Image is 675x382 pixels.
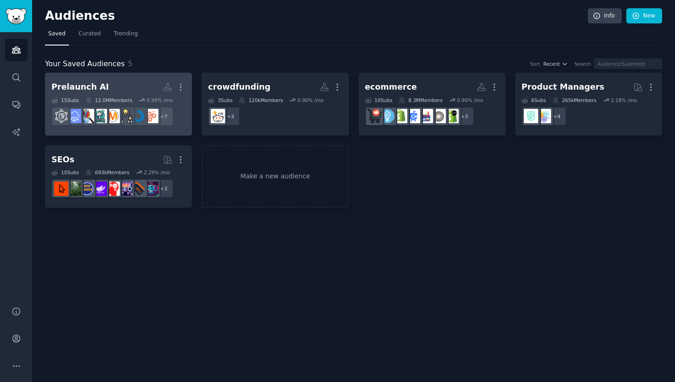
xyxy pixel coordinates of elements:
a: Saved [45,27,69,46]
div: 265k Members [552,97,596,103]
span: Saved [48,30,66,38]
div: 0.90 % /mo [298,97,324,103]
div: 3 Sub s [208,97,232,103]
img: SEO_cases [80,182,94,196]
img: SaaS [67,109,81,123]
div: + 2 [221,107,240,126]
div: 0.99 % /mo [146,97,173,103]
div: 6 Sub s [522,97,546,103]
img: bigseo [131,182,146,196]
div: 10 Sub s [365,97,393,103]
img: MarketingResearch [80,109,94,123]
div: Prelaunch AI [51,81,109,93]
div: Sort [530,61,540,67]
img: ProductMgmt [524,109,538,123]
img: SEO [144,182,158,196]
a: Curated [75,27,104,46]
div: 12.0M Members [85,97,132,103]
img: TechSEO [106,182,120,196]
a: crowdfunding3Subs120kMembers0.90% /mo+2Crowdfunding [202,73,349,136]
img: GrowthHacking [144,109,158,123]
a: Make a new audience [202,145,349,208]
img: leanstartup [131,109,146,123]
div: crowdfunding [208,81,270,93]
img: userexperience [54,109,68,123]
a: Trending [111,27,141,46]
img: shopifyDev [444,109,459,123]
button: Recent [543,61,568,67]
span: Curated [79,30,101,38]
div: SEOs [51,154,74,165]
img: GoogleSearchConsole [54,182,68,196]
img: marketing [106,109,120,123]
a: Product Managers6Subs265kMembers2.18% /mo+4ProductManagementProductMgmt [515,73,662,136]
div: 0.90 % /mo [457,97,483,103]
img: CustomerSuccess [93,109,107,123]
div: ecommerce [365,81,417,93]
div: + 7 [154,107,174,126]
div: + 4 [547,107,567,126]
img: GummySearch logo [6,8,27,24]
div: + 2 [154,179,174,198]
span: Recent [543,61,560,67]
img: ProductManagement [537,109,551,123]
img: ecommerce [367,109,382,123]
img: ecommerce_growth [419,109,433,123]
div: 693k Members [85,169,129,176]
img: ecommercemarketing [406,109,420,123]
h2: Audiences [45,9,588,23]
div: Product Managers [522,81,604,93]
img: ShopifyeCommerce [432,109,446,123]
img: growmybusiness [118,109,133,123]
div: Search [574,61,591,67]
a: New [626,8,662,24]
a: SEOs10Subs693kMembers2.29% /mo+2SEObigseoSEO_Digital_MarketingTechSEOseogrowthSEO_casesLocal_SEOG... [45,145,192,208]
div: 10 Sub s [51,169,79,176]
input: Audience/Subreddit [594,58,662,69]
img: Crowdfunding [211,109,225,123]
div: 15 Sub s [51,97,79,103]
div: + 3 [455,107,474,126]
a: Prelaunch AI15Subs12.0MMembers0.99% /mo+7GrowthHackingleanstartupgrowmybusinessmarketingCustomerS... [45,73,192,136]
span: Your Saved Audiences [45,58,125,70]
span: 5 [128,59,133,68]
img: SEO_Digital_Marketing [118,182,133,196]
img: Entrepreneur [380,109,394,123]
img: shopify [393,109,407,123]
div: 120k Members [239,97,283,103]
img: Local_SEO [67,182,81,196]
div: 2.29 % /mo [144,169,170,176]
a: ecommerce10Subs8.3MMembers0.90% /mo+3shopifyDevShopifyeCommerceecommerce_growthecommercemarketing... [359,73,506,136]
img: seogrowth [93,182,107,196]
div: 2.18 % /mo [611,97,637,103]
div: 8.3M Members [399,97,442,103]
span: Trending [114,30,138,38]
a: Info [588,8,622,24]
